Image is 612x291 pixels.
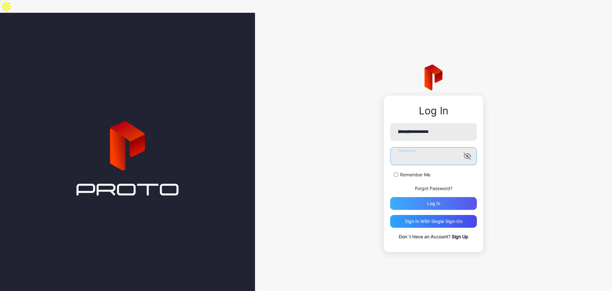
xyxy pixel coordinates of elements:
input: Email [390,123,477,141]
button: Password [463,152,471,160]
input: Password [390,147,477,165]
a: Sign Up [452,234,468,239]
div: Log in [427,201,440,206]
label: Remember Me [400,172,430,178]
button: Log in [390,197,477,210]
div: Sign in With Single Sign-On [405,219,463,224]
p: Don`t Have an Account? [390,233,477,241]
button: Sign in With Single Sign-On [390,215,477,228]
div: Log In [390,105,477,117]
a: Forgot Password? [415,186,452,191]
